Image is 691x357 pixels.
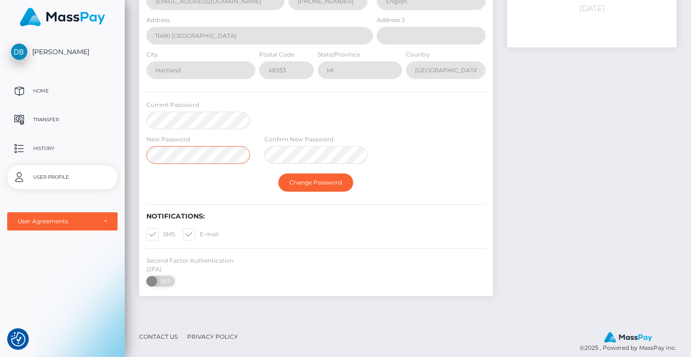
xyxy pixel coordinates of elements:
[264,135,334,144] label: Confirm New Password
[11,113,114,127] p: Transfer
[7,47,118,56] span: [PERSON_NAME]
[20,8,105,26] img: MassPay
[183,329,242,344] a: Privacy Policy
[146,101,199,109] label: Current Password
[146,50,158,59] label: City
[11,141,114,156] p: History
[604,332,652,343] img: MassPay
[318,50,360,59] label: State/Province
[7,108,118,132] a: Transfer
[7,79,118,103] a: Home
[146,212,486,220] h6: Notifications:
[278,173,353,192] button: Change Password
[135,329,181,344] a: Contact Us
[11,170,114,184] p: User Profile
[7,137,118,161] a: History
[7,212,118,230] button: User Agreements
[377,16,405,24] label: Address 2
[183,228,218,241] label: E-mail
[11,332,25,346] img: Revisit consent button
[152,276,176,287] span: OFF
[11,332,25,346] button: Consent Preferences
[259,50,294,59] label: Postal Code
[406,50,430,59] label: Country
[146,135,190,144] label: New Password
[11,84,114,98] p: Home
[7,165,118,189] a: User Profile
[146,16,170,24] label: Address
[146,228,175,241] label: SMS
[146,256,250,274] label: Second Factor Authentication (2FA)
[580,332,684,353] div: © 2025 , Powered by MassPay Inc.
[18,218,96,225] div: User Agreements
